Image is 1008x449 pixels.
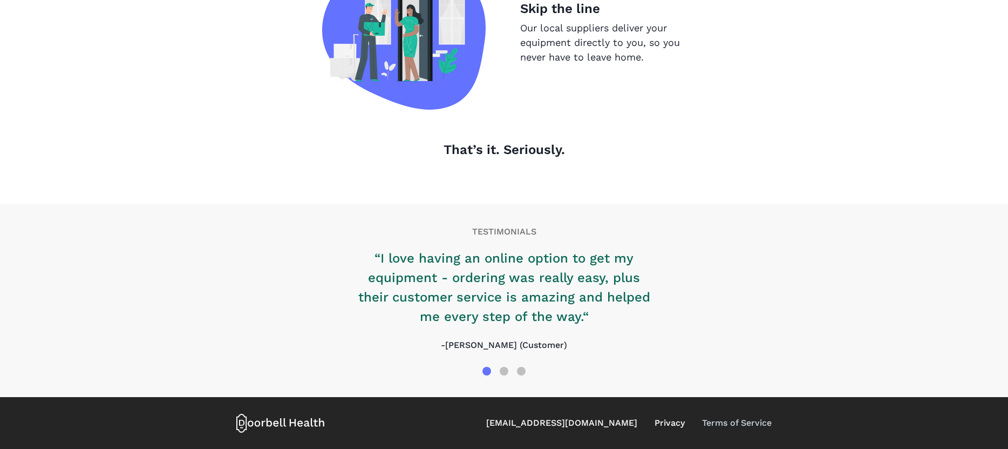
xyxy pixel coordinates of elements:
p: Our local suppliers deliver your equipment directly to you, so you never have to leave home. [520,21,686,64]
a: Privacy [655,417,685,430]
a: Terms of Service [702,417,772,430]
a: [EMAIL_ADDRESS][DOMAIN_NAME] [486,417,637,430]
p: That’s it. Seriously. [236,140,772,159]
p: “I love having an online option to get my equipment - ordering was really easy, plus their custom... [353,249,655,326]
p: TESTIMONIALS [236,225,772,238]
p: -[PERSON_NAME] (Customer) [353,339,655,352]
